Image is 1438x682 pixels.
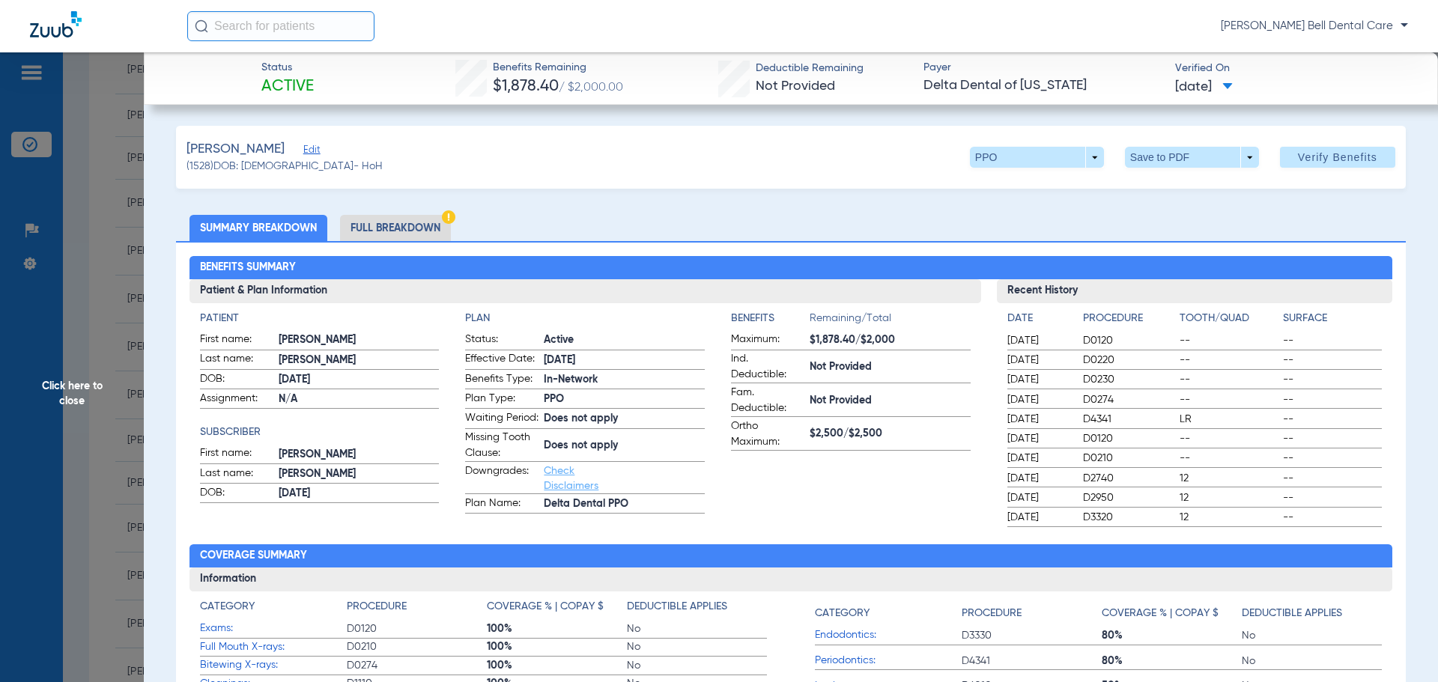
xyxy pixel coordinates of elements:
h3: Information [189,567,1393,591]
span: DOB: [200,371,273,389]
span: Deductible Remaining [756,61,864,76]
input: Search for patients [187,11,374,41]
span: PPO [544,392,705,407]
li: Full Breakdown [340,215,451,241]
span: 12 [1180,490,1278,505]
span: DOB: [200,485,273,503]
span: Not Provided [810,393,971,409]
span: Not Provided [810,359,971,375]
h4: Subscriber [200,424,440,440]
span: Delta Dental PPO [544,496,705,512]
span: Benefits Remaining [493,60,623,76]
span: [DATE] [1007,353,1070,368]
span: [PERSON_NAME] [279,447,440,463]
span: In-Network [544,372,705,388]
app-breakdown-title: Procedure [962,599,1102,627]
span: -- [1180,333,1278,348]
span: Full Mouth X-rays: [200,639,347,655]
span: [DATE] [1007,333,1070,348]
span: [PERSON_NAME] [186,140,285,159]
span: Plan Name: [465,496,539,514]
a: Check Disclaimers [544,466,598,491]
h4: Patient [200,311,440,326]
span: Effective Date: [465,351,539,369]
app-breakdown-title: Procedure [1083,311,1174,332]
span: No [627,639,767,654]
span: 12 [1180,471,1278,486]
span: [PERSON_NAME] Bell Dental Care [1221,19,1408,34]
span: D4341 [1083,412,1174,427]
span: Verified On [1175,61,1414,76]
span: First name: [200,445,273,463]
iframe: Chat Widget [1363,610,1438,682]
span: Assignment: [200,391,273,409]
app-breakdown-title: Benefits [731,311,810,332]
span: Last name: [200,351,273,369]
span: Ind. Deductible: [731,351,804,383]
li: Summary Breakdown [189,215,327,241]
span: [DATE] [544,353,705,368]
span: [DATE] [1007,412,1070,427]
span: Edit [303,144,317,159]
h4: Deductible Applies [627,599,727,615]
span: -- [1283,333,1382,348]
app-breakdown-title: Deductible Applies [1242,599,1382,627]
span: [PERSON_NAME] [279,353,440,368]
span: Active [544,332,705,348]
span: First name: [200,332,273,350]
app-breakdown-title: Category [815,599,962,627]
span: Maximum: [731,332,804,350]
h4: Procedure [1083,311,1174,326]
span: Bitewing X-rays: [200,657,347,673]
span: Does not apply [544,411,705,427]
span: No [627,658,767,673]
span: [DATE] [1007,451,1070,466]
span: -- [1180,451,1278,466]
span: -- [1283,392,1382,407]
span: -- [1283,353,1382,368]
span: Plan Type: [465,391,539,409]
span: Not Provided [756,79,835,93]
span: -- [1283,412,1382,427]
span: $2,500/$2,500 [810,426,971,442]
app-breakdown-title: Coverage % | Copay $ [1102,599,1242,627]
h4: Surface [1283,311,1382,326]
h2: Coverage Summary [189,544,1393,568]
h4: Tooth/Quad [1180,311,1278,326]
span: [DATE] [1007,490,1070,505]
span: D0220 [1083,353,1174,368]
span: D3320 [1083,510,1174,525]
span: -- [1180,392,1278,407]
span: -- [1180,431,1278,446]
span: Endodontics: [815,627,962,643]
h4: Benefits [731,311,810,326]
app-breakdown-title: Category [200,599,347,620]
span: [PERSON_NAME] [279,466,440,482]
span: N/A [279,392,440,407]
span: D2950 [1083,490,1174,505]
span: $1,878.40 [493,79,559,94]
span: -- [1180,372,1278,387]
span: [DATE] [1007,431,1070,446]
span: [PERSON_NAME] [279,332,440,348]
span: [DATE] [1007,471,1070,486]
h4: Coverage % | Copay $ [487,599,604,615]
span: No [627,621,767,636]
span: D0274 [1083,392,1174,407]
app-breakdown-title: Tooth/Quad [1180,311,1278,332]
span: 100% [487,621,627,636]
h4: Date [1007,311,1070,326]
span: Delta Dental of [US_STATE] [923,76,1162,95]
h3: Patient & Plan Information [189,279,981,303]
span: Status [261,60,314,76]
h4: Procedure [347,599,407,615]
span: [DATE] [1007,392,1070,407]
h4: Plan [465,311,705,326]
h4: Coverage % | Copay $ [1102,606,1219,621]
h2: Benefits Summary [189,256,1393,280]
img: Zuub Logo [30,11,82,37]
span: 100% [487,658,627,673]
span: No [1242,628,1382,643]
